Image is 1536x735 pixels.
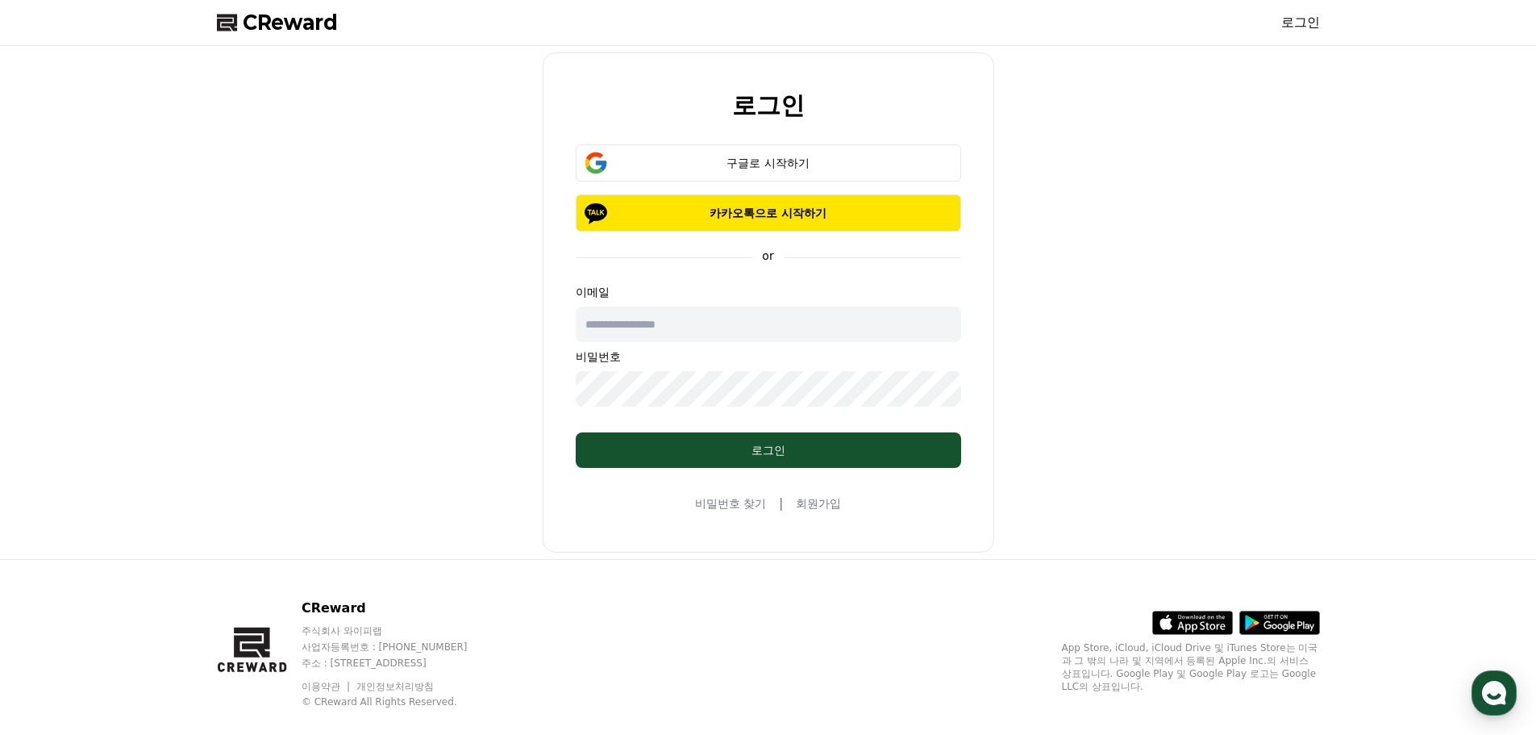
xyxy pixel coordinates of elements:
span: CReward [243,10,338,35]
span: 대화 [148,537,167,549]
a: 개인정보처리방침 [356,681,434,692]
a: 비밀번호 찾기 [695,495,766,512]
button: 로그인 [576,432,961,468]
p: or [752,248,783,264]
a: CReward [217,10,338,35]
p: © CReward All Rights Reserved. [302,695,498,708]
button: 카카오톡으로 시작하기 [576,194,961,232]
span: 홈 [51,536,60,549]
p: 주식회사 와이피랩 [302,624,498,637]
a: 설정 [208,512,310,552]
a: 회원가입 [796,495,841,512]
h2: 로그인 [732,92,805,119]
div: 구글로 시작하기 [599,155,938,171]
p: CReward [302,599,498,618]
a: 대화 [106,512,208,552]
p: App Store, iCloud, iCloud Drive 및 iTunes Store는 미국과 그 밖의 나라 및 지역에서 등록된 Apple Inc.의 서비스 상표입니다. Goo... [1062,641,1320,693]
p: 카카오톡으로 시작하기 [599,205,938,221]
button: 구글로 시작하기 [576,144,961,182]
a: 로그인 [1281,13,1320,32]
p: 주소 : [STREET_ADDRESS] [302,657,498,670]
a: 홈 [5,512,106,552]
p: 이메일 [576,284,961,300]
a: 이용약관 [302,681,352,692]
span: | [779,494,783,513]
p: 사업자등록번호 : [PHONE_NUMBER] [302,641,498,654]
span: 설정 [249,536,268,549]
p: 비밀번호 [576,349,961,365]
div: 로그인 [608,442,929,458]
